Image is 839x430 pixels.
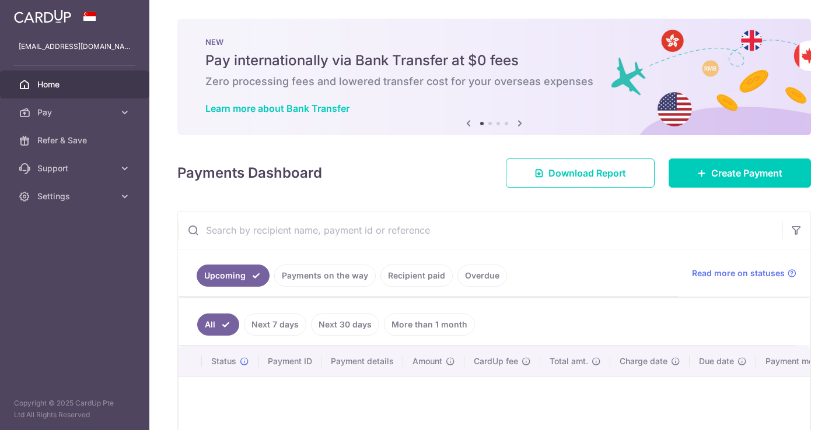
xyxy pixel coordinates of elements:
img: CardUp [14,9,71,23]
span: Refer & Save [37,135,114,146]
h6: Zero processing fees and lowered transfer cost for your overseas expenses [205,75,783,89]
span: Create Payment [711,166,782,180]
a: All [197,313,239,336]
span: Total amt. [550,355,588,367]
th: Payment ID [258,346,321,376]
span: Pay [37,107,114,118]
a: Read more on statuses [692,267,796,279]
span: Due date [699,355,734,367]
span: Amount [412,355,442,367]
span: Settings [37,191,114,202]
span: CardUp fee [474,355,518,367]
a: Learn more about Bank Transfer [205,103,349,114]
h5: Pay internationally via Bank Transfer at $0 fees [205,51,783,70]
span: Read more on statuses [692,267,785,279]
a: Upcoming [197,265,270,287]
span: Home [37,79,114,90]
a: Next 30 days [311,313,379,336]
a: More than 1 month [384,313,475,336]
img: Bank transfer banner [177,19,811,135]
span: Support [37,163,114,174]
a: Recipient paid [380,265,453,287]
h4: Payments Dashboard [177,163,322,184]
span: Download Report [548,166,626,180]
p: [EMAIL_ADDRESS][DOMAIN_NAME] [19,41,131,52]
a: Next 7 days [244,313,306,336]
th: Payment details [321,346,403,376]
a: Overdue [457,265,507,287]
a: Download Report [506,158,655,188]
p: NEW [205,37,783,47]
a: Payments on the way [274,265,376,287]
span: Charge date [620,355,667,367]
span: Status [211,355,236,367]
a: Create Payment [669,158,811,188]
input: Search by recipient name, payment id or reference [178,212,782,249]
